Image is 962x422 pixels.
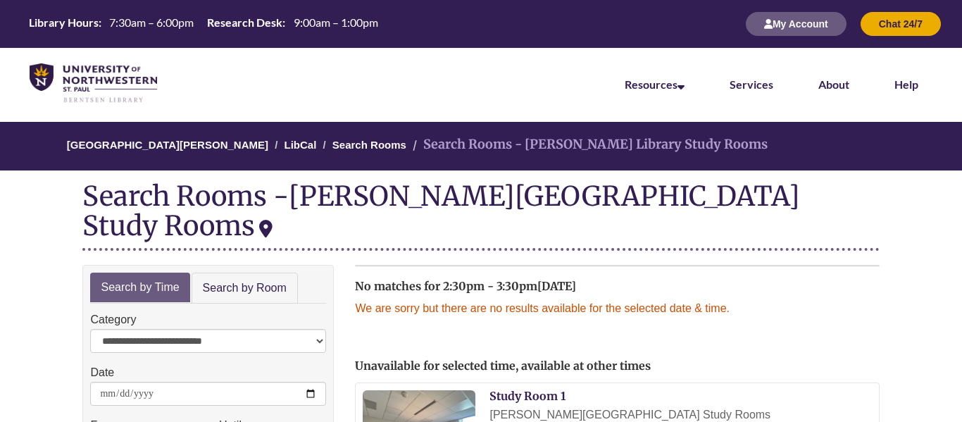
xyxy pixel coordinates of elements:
[818,77,849,91] a: About
[894,77,918,91] a: Help
[746,12,847,36] button: My Account
[23,15,383,33] a: Hours Today
[23,15,383,32] table: Hours Today
[90,364,114,382] label: Date
[355,280,879,293] h2: No matches for 2:30pm - 3:30pm[DATE]
[409,135,768,155] li: Search Rooms - [PERSON_NAME] Library Study Rooms
[861,18,941,30] a: Chat 24/7
[730,77,773,91] a: Services
[82,122,879,170] nav: Breadcrumb
[489,389,566,403] a: Study Room 1
[355,360,879,373] h2: Unavailable for selected time, available at other times
[23,15,104,30] th: Library Hours:
[82,179,800,242] div: [PERSON_NAME][GEOGRAPHIC_DATA] Study Rooms
[625,77,685,91] a: Resources
[284,139,316,151] a: LibCal
[861,12,941,36] button: Chat 24/7
[90,273,189,303] a: Search by Time
[746,18,847,30] a: My Account
[109,15,194,29] span: 7:30am – 6:00pm
[30,63,157,104] img: UNWSP Library Logo
[355,299,879,318] p: We are sorry but there are no results available for the selected date & time.
[82,181,879,250] div: Search Rooms -
[332,139,406,151] a: Search Rooms
[294,15,378,29] span: 9:00am – 1:00pm
[201,15,287,30] th: Research Desk:
[90,311,136,329] label: Category
[67,139,268,151] a: [GEOGRAPHIC_DATA][PERSON_NAME]
[192,273,298,304] a: Search by Room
